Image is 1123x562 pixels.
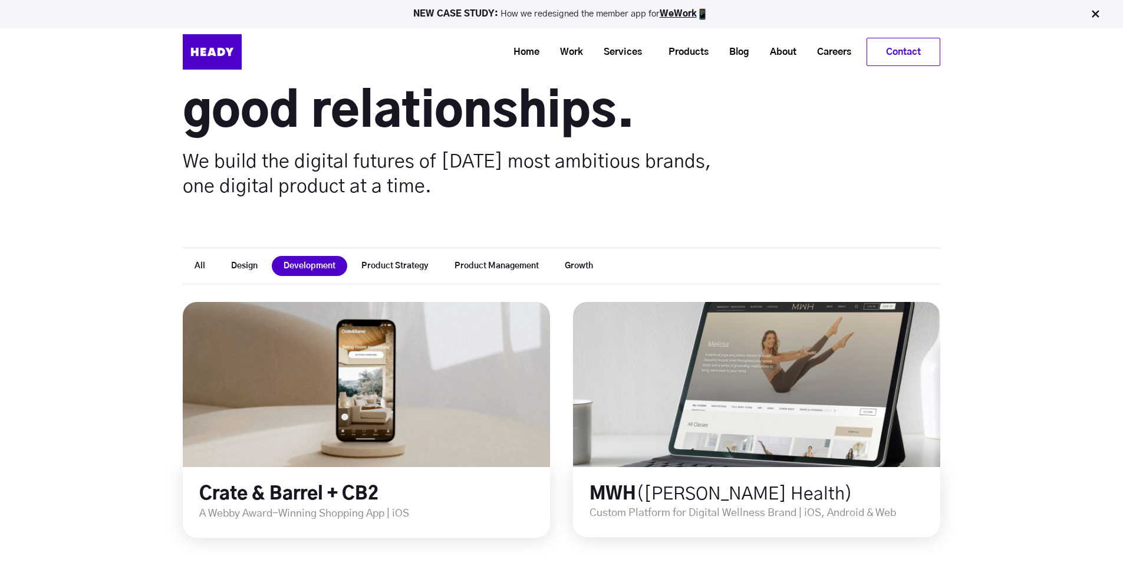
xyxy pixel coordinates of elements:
a: Careers [802,41,857,63]
a: Services [589,41,648,63]
button: Development [272,256,347,276]
p: We build the digital futures of [DATE] most ambitious brands, one digital product at a time. [183,149,713,199]
p: How we redesigned the member app for [5,8,1118,20]
a: About [755,41,802,63]
img: app emoji [697,8,709,20]
button: Product Strategy [350,256,440,276]
a: Work [545,41,589,63]
a: Crate & Barrel + CB2 [199,485,378,503]
a: Home [499,41,545,63]
a: Products [654,41,714,63]
button: Growth [553,256,605,276]
button: Design [219,256,269,276]
a: Contact [867,38,940,65]
div: long term stock exchange (ltse) [573,302,940,538]
p: Custom Platform for Digital Wellness Brand | iOS, Android & Web [590,505,940,521]
span: ([PERSON_NAME] Health) [636,485,852,503]
p: A Webby Award-Winning Shopping App | iOS [199,506,550,521]
div: long term stock exchange (ltse) [183,302,550,538]
a: WeWork [660,9,697,18]
button: Product Management [443,256,551,276]
strong: NEW CASE STUDY: [413,9,500,18]
a: MWH([PERSON_NAME] Health) [590,485,852,503]
button: All [183,256,217,276]
h1: Good is about good relationships. [183,24,713,142]
div: Navigation Menu [271,38,940,66]
a: Blog [714,41,755,63]
img: Close Bar [1089,8,1101,20]
img: Heady_Logo_Web-01 (1) [183,34,242,70]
